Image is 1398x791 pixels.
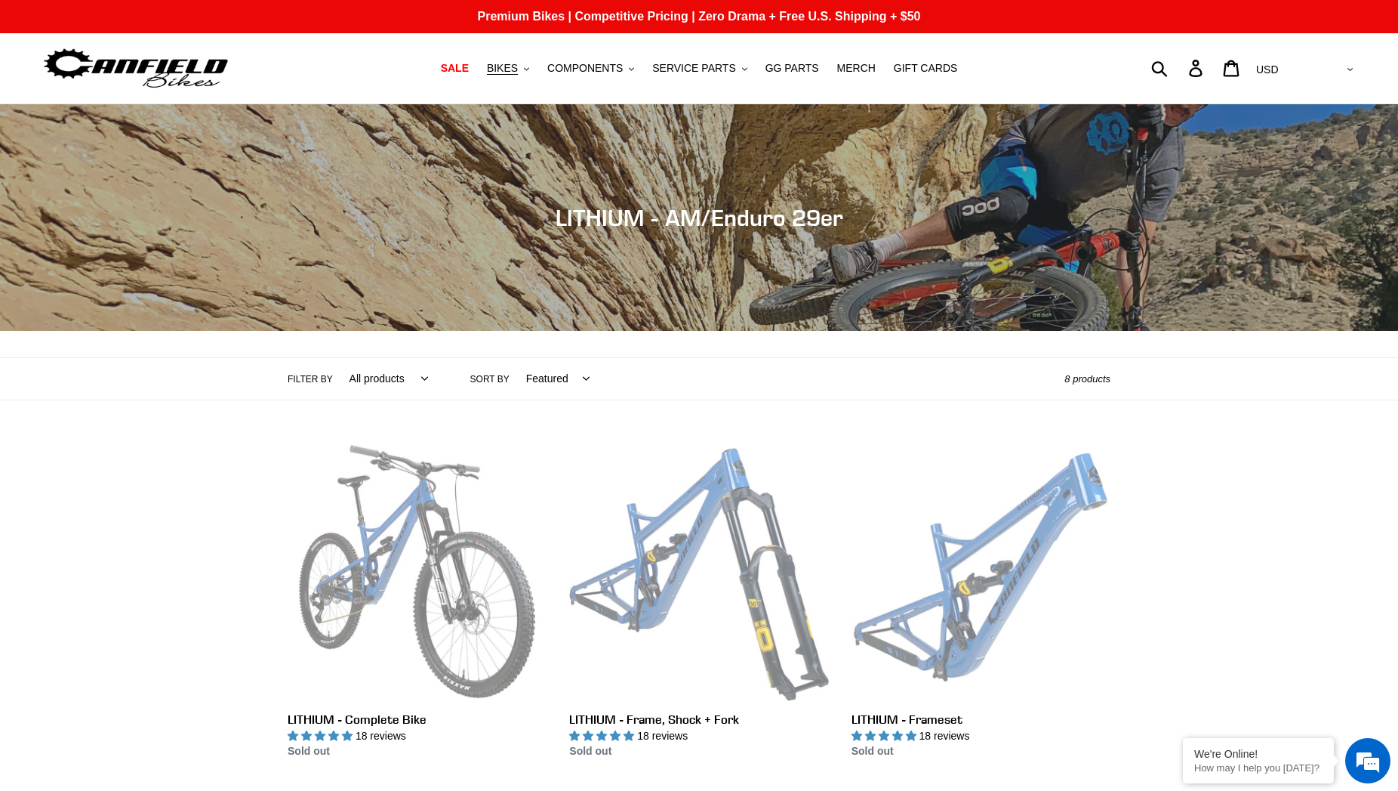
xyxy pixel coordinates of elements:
button: BIKES [479,58,537,79]
span: SALE [441,62,469,75]
div: We're Online! [1194,748,1323,760]
label: Filter by [288,372,333,386]
p: How may I help you today? [1194,762,1323,774]
label: Sort by [470,372,510,386]
span: 8 products [1064,373,1110,385]
input: Search [1159,51,1198,85]
span: BIKES [487,62,518,75]
button: SERVICE PARTS [645,58,754,79]
a: MERCH [830,58,883,79]
img: Canfield Bikes [42,45,230,92]
a: GIFT CARDS [886,58,965,79]
span: COMPONENTS [547,62,623,75]
span: GIFT CARDS [894,62,958,75]
span: MERCH [837,62,876,75]
a: GG PARTS [758,58,827,79]
a: SALE [433,58,476,79]
span: GG PARTS [765,62,819,75]
button: COMPONENTS [540,58,642,79]
span: SERVICE PARTS [652,62,735,75]
span: LITHIUM - AM/Enduro 29er [556,204,843,231]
